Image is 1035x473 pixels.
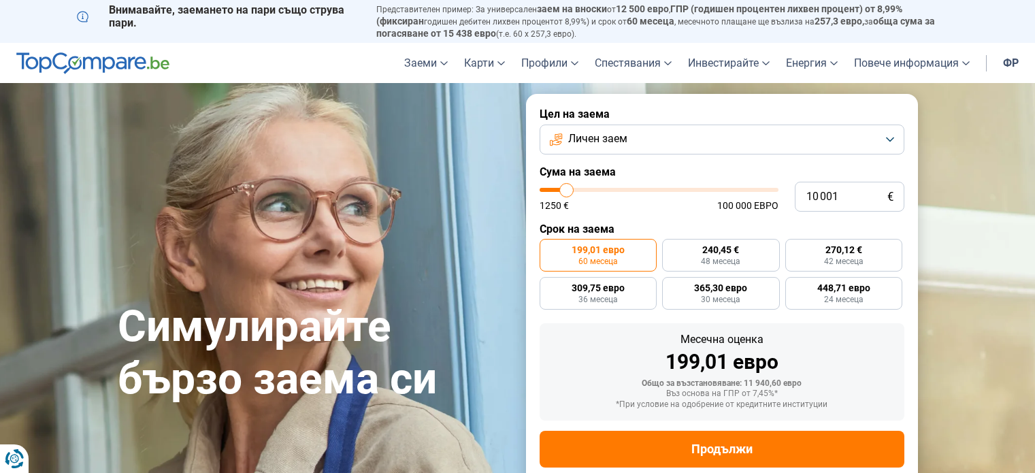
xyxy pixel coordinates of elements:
font: 42 месеца [824,257,864,266]
font: 257,3 евро, [815,16,864,27]
font: ГПР (годишен процентен лихвен процент) от 8,99% ( [376,3,902,27]
font: 199,01 евро [666,350,778,374]
button: Личен заем [540,125,904,154]
font: Карти [464,56,494,69]
font: 365,30 евро [694,282,747,293]
font: 48 месеца [701,257,740,266]
font: Месечна оценка [680,333,763,346]
font: Въз основа на ГПР от 7,45%* [666,389,778,398]
font: фиксиран [380,16,424,27]
font: Личен заем [568,132,627,145]
font: от [607,5,616,14]
font: 309,75 евро [572,282,625,293]
img: Най-високо сравнение [16,52,169,74]
font: фр [1003,56,1019,69]
font: Продължи [691,442,753,456]
font: обща сума за погасяване от 15 438 евро [376,16,935,39]
font: от 8,99%) и срок от [554,17,627,27]
font: 448,71 евро [817,282,870,293]
a: Енергия [778,43,846,83]
font: 240,45 € [702,244,739,255]
font: за [864,17,873,27]
font: Профили [521,56,568,69]
font: годишен дебитен лихвен процент [424,17,554,27]
font: 1250 € [540,200,569,211]
font: € [887,190,893,203]
a: Инвестирайте [680,43,778,83]
font: Общо за възстановяване: 11 940,60 евро [642,378,802,388]
font: , [669,5,670,14]
font: Срок на заема [540,223,614,235]
font: заем на вноски [537,3,607,14]
font: Заеми [404,56,437,69]
font: Цел на заема [540,108,610,120]
font: Повече информация [854,56,959,69]
font: 270,12 € [825,244,862,255]
font: 100 000 евро [717,200,778,211]
font: Симулирайте бързо заема си [118,301,437,404]
a: Карти [456,43,513,83]
font: Представителен пример: За универсален [376,5,537,14]
a: Профили [513,43,587,83]
a: фр [995,43,1027,83]
font: Сума на заема [540,165,616,178]
font: 24 месеца [824,295,864,304]
font: 30 месеца [701,295,740,304]
font: *При условие на одобрение от кредитните институции [616,399,827,409]
font: 12 500 евро [616,3,669,14]
font: 60 месеца [627,16,674,27]
font: (т.е. 60 x 257,3 евро). [496,29,576,39]
a: Повече информация [846,43,978,83]
font: Енергия [786,56,827,69]
font: , месечното плащане ще възлиза на [674,17,815,27]
a: Спестявания [587,43,680,83]
font: 60 месеца [578,257,618,266]
font: 199,01 евро [572,244,625,255]
font: Спестявания [595,56,661,69]
font: Внимавайте, заемането на пари също струва пари. [109,3,344,29]
font: Инвестирайте [688,56,759,69]
font: 36 месеца [578,295,618,304]
a: Заеми [396,43,456,83]
button: Продължи [540,431,904,468]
